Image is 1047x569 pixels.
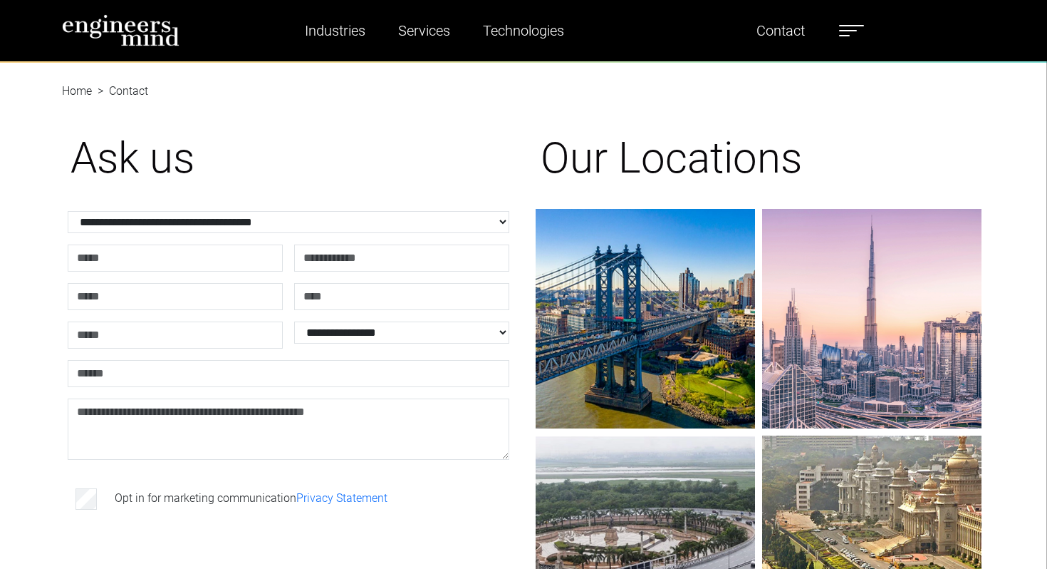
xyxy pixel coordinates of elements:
[392,14,456,47] a: Services
[536,209,755,429] img: gif
[62,68,985,86] nav: breadcrumb
[477,14,570,47] a: Technologies
[115,490,387,507] label: Opt in for marketing communication
[299,14,371,47] a: Industries
[762,209,981,429] img: gif
[541,133,976,184] h1: Our Locations
[296,491,387,505] a: Privacy Statement
[71,133,506,184] h1: Ask us
[62,14,179,46] img: logo
[751,14,811,47] a: Contact
[62,84,92,98] a: Home
[92,83,148,100] li: Contact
